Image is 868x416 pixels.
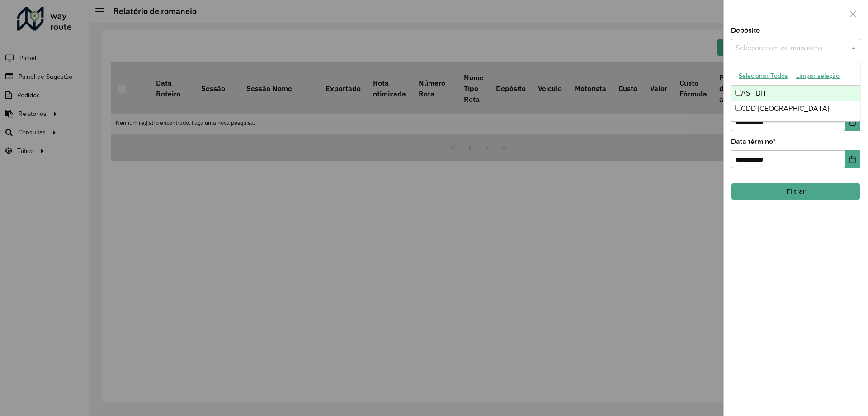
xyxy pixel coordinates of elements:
div: CDD [GEOGRAPHIC_DATA] [731,101,860,116]
div: AS - BH [731,86,860,101]
button: Filtrar [731,183,860,200]
button: Choose Date [845,150,860,168]
ng-dropdown-panel: Options list [731,62,860,122]
button: Limpar seleção [792,69,844,83]
button: Selecionar Todos [735,69,792,83]
label: Data término [731,136,776,147]
button: Choose Date [845,113,860,131]
label: Depósito [731,25,760,36]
